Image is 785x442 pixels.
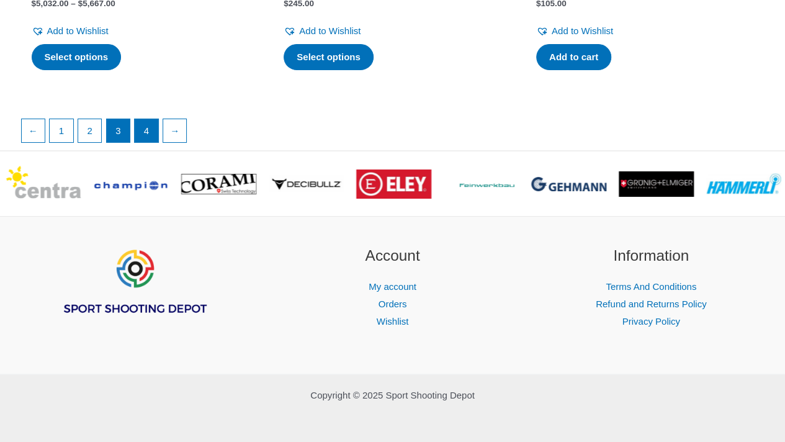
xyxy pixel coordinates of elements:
a: → [163,119,187,143]
aside: Footer Widget 1 [20,245,248,345]
aside: Footer Widget 2 [279,245,506,330]
p: Copyright © 2025 Sport Shooting Depot [20,387,765,404]
a: ← [22,119,45,143]
a: Page 1 [50,119,73,143]
span: Add to Wishlist [299,25,361,36]
a: Orders [379,299,407,309]
aside: Footer Widget 3 [537,245,765,330]
a: Add to Wishlist [32,22,109,40]
nav: Information [537,278,765,330]
nav: Account [279,278,506,330]
a: Select options for “FWB AW93 Anatomical Grip” [284,44,374,70]
img: brand logo [356,169,431,199]
a: Add to Wishlist [284,22,361,40]
span: Page 3 [107,119,130,143]
a: Select options for “FWB 900W” [32,44,122,70]
a: Page 2 [78,119,102,143]
a: Add to cart: “FWB 800X Cocking lever, mounted” [536,44,611,70]
nav: Product Pagination [20,119,765,150]
a: Terms And Conditions [606,281,696,292]
a: Add to Wishlist [536,22,613,40]
span: Add to Wishlist [552,25,613,36]
a: My account [369,281,416,292]
h2: Information [537,245,765,268]
span: Add to Wishlist [47,25,109,36]
h2: Account [279,245,506,268]
a: Page 4 [135,119,158,143]
a: Privacy Policy [622,316,680,327]
a: Refund and Returns Policy [596,299,706,309]
a: Wishlist [377,316,409,327]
